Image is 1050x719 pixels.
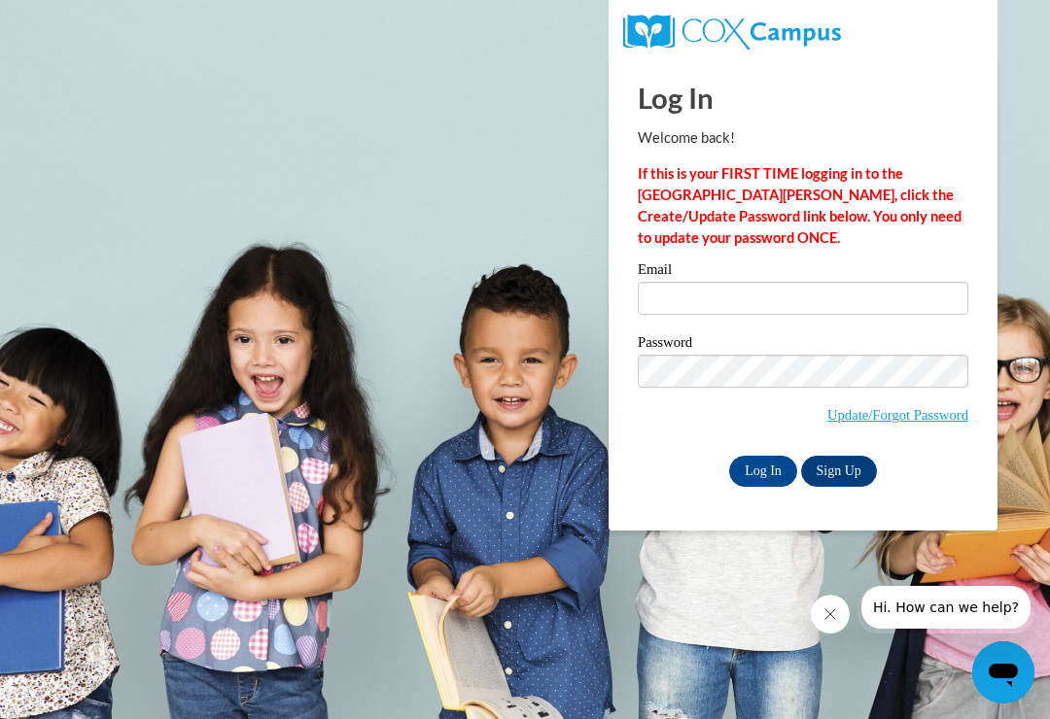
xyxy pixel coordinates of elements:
a: Update/Forgot Password [827,407,968,423]
iframe: Close message [811,595,850,633]
label: Email [638,262,968,282]
iframe: Message from company [857,586,1034,633]
label: Password [638,335,968,355]
iframe: Button to launch messaging window [972,641,1034,703]
strong: If this is your FIRST TIME logging in to the [GEOGRAPHIC_DATA][PERSON_NAME], click the Create/Upd... [638,165,962,246]
a: Sign Up [801,456,877,487]
input: Log In [729,456,797,487]
img: COX Campus [623,15,841,50]
h1: Log In [638,78,968,118]
p: Welcome back! [638,127,968,149]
